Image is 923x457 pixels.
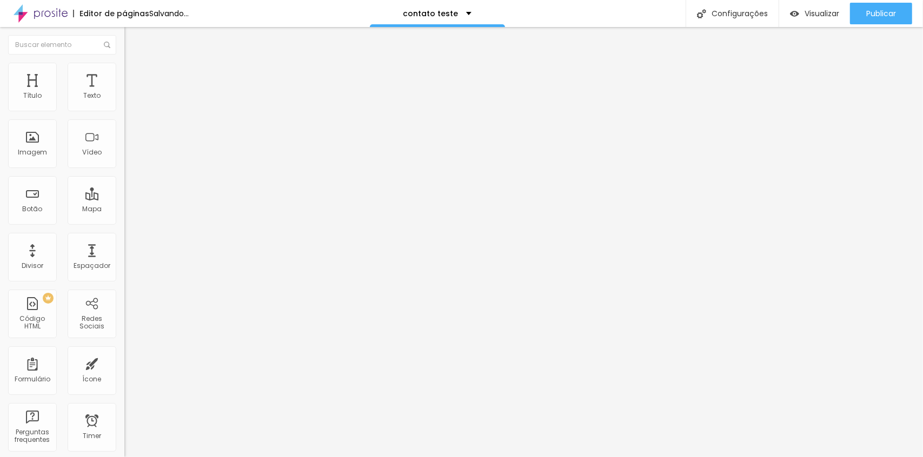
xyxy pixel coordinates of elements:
div: Texto [83,92,101,99]
button: Visualizar [779,3,850,24]
img: view-1.svg [790,9,799,18]
p: contato teste [403,10,458,17]
input: Buscar elemento [8,35,116,55]
div: Salvando... [149,10,189,17]
div: Botão [23,205,43,213]
span: Publicar [866,9,896,18]
div: Mapa [82,205,102,213]
button: Publicar [850,3,912,24]
div: Editor de páginas [73,10,149,17]
img: Icone [697,9,706,18]
span: Visualizar [805,9,839,18]
div: Perguntas frequentes [11,428,54,444]
div: Redes Sociais [70,315,113,331]
div: Título [23,92,42,99]
div: Espaçador [74,262,110,270]
div: Vídeo [82,149,102,156]
div: Código HTML [11,315,54,331]
div: Timer [83,432,101,440]
div: Imagem [18,149,47,156]
div: Divisor [22,262,43,270]
div: Ícone [83,375,102,383]
div: Formulário [15,375,50,383]
iframe: Editor [124,27,923,457]
img: Icone [104,42,110,48]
